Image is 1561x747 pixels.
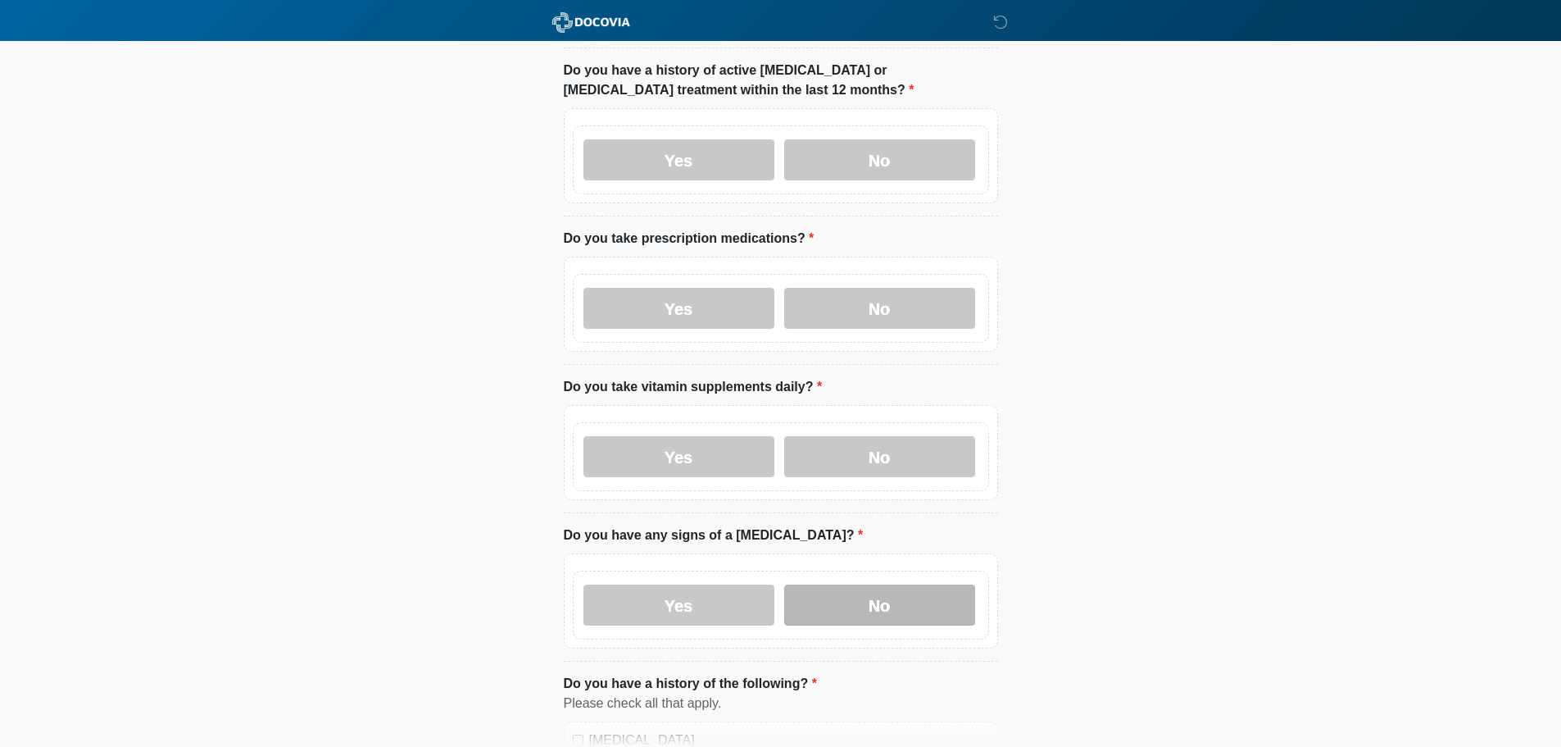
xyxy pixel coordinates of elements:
label: Yes [583,436,774,477]
label: Do you have a history of active [MEDICAL_DATA] or [MEDICAL_DATA] treatment within the last 12 mon... [564,61,998,100]
label: Do you take vitamin supplements daily? [564,377,823,397]
label: No [784,139,975,180]
img: ABC Med Spa- GFEase Logo [547,12,635,33]
label: Do you take prescription medications? [564,229,815,248]
label: Yes [583,585,774,626]
label: No [784,436,975,477]
label: Do you have a history of the following? [564,674,817,694]
label: Do you have any signs of a [MEDICAL_DATA]? [564,526,864,545]
label: Yes [583,139,774,180]
input: [MEDICAL_DATA] [573,735,583,745]
label: No [784,585,975,626]
label: No [784,288,975,329]
div: Please check all that apply. [564,694,998,713]
label: Yes [583,288,774,329]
